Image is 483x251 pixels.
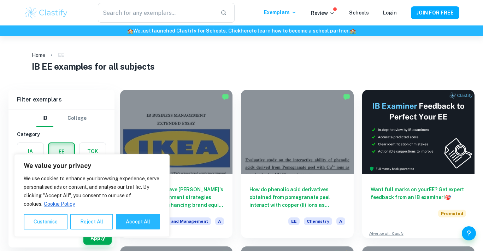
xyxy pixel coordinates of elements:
span: EE [288,217,300,225]
h6: Category [17,130,106,138]
button: Customise [24,214,67,229]
p: Review [311,9,335,17]
a: Login [383,10,397,16]
button: Apply [83,232,112,245]
a: Advertise with Clastify [369,231,404,236]
p: We value your privacy [24,162,160,170]
button: EE [49,143,74,160]
span: A [336,217,345,225]
button: College [67,110,87,127]
button: Help and Feedback [462,226,476,240]
span: Chemistry [304,217,332,225]
span: Promoted [438,210,466,217]
h6: Want full marks on your EE ? Get expert feedback from an IB examiner! [371,186,466,201]
span: 🏫 [127,28,133,34]
h6: How do phenolic acid derivatives obtained from pomegranate peel interact with copper (II) ions as... [249,186,345,209]
p: EE [58,51,64,59]
img: Marked [222,93,229,100]
span: A [215,217,224,225]
h6: We just launched Clastify for Schools. Click to learn how to become a school partner. [1,27,482,35]
button: IA [17,143,43,160]
div: Filter type choice [36,110,87,127]
img: Clastify logo [24,6,69,20]
img: Thumbnail [362,90,475,174]
button: IB [36,110,53,127]
h1: IB EE examples for all subjects [32,60,451,73]
p: Exemplars [264,8,297,16]
h6: Filter exemplars [8,90,114,110]
button: Accept All [116,214,160,229]
a: here [241,28,252,34]
button: TOK [79,143,106,160]
button: JOIN FOR FREE [411,6,459,19]
img: Marked [343,93,350,100]
button: Reject All [70,214,113,229]
a: Home [32,50,45,60]
a: Cookie Policy [43,201,75,207]
a: Want full marks on yourEE? Get expert feedback from an IB examiner!PromotedAdvertise with Clastify [362,90,475,238]
a: How do phenolic acid derivatives obtained from pomegranate peel interact with copper (II) ions as... [241,90,353,238]
span: 🏫 [350,28,356,34]
a: To what extent have [PERSON_NAME]'s in-store retailtainment strategies contributed to enhancing b... [120,90,232,238]
input: Search for any exemplars... [98,3,214,23]
p: We use cookies to enhance your browsing experience, serve personalised ads or content, and analys... [24,174,160,208]
h6: To what extent have [PERSON_NAME]'s in-store retailtainment strategies contributed to enhancing b... [129,186,224,209]
div: We value your privacy [14,154,170,237]
span: Business and Management [148,217,211,225]
a: Schools [349,10,369,16]
span: 🎯 [445,194,451,200]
